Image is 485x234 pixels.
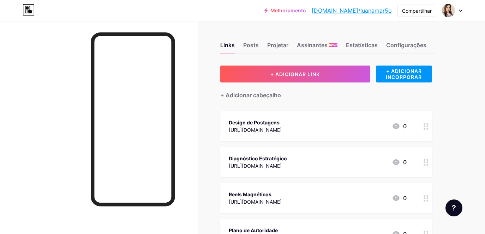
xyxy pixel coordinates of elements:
[220,66,370,82] button: + ADICIONAR LINK
[329,43,337,47] span: NOVO
[297,41,328,49] font: Assinantes
[220,91,281,99] div: + Adicionar cabeçalho
[403,194,407,202] font: 0
[229,191,282,198] div: Reels Magnéticos
[376,66,432,82] div: + ADICIONAR INCORPORAR
[403,158,407,166] font: 0
[243,41,259,54] div: Posts
[229,155,287,162] div: Diagnóstico Estratégico
[220,41,235,54] div: Links
[229,119,282,126] div: Design de Postagens
[229,126,282,134] div: [URL][DOMAIN_NAME]
[312,6,392,15] a: [DOMAIN_NAME]/luanamar5o
[229,227,282,234] div: Plano de Autoridade
[442,4,455,17] img: Luana Marques
[270,71,320,77] span: + ADICIONAR LINK
[270,8,306,13] font: Melhoramento
[267,41,288,54] div: Projetar
[229,198,282,205] div: [URL][DOMAIN_NAME]
[346,41,378,54] div: Estatísticas
[386,41,426,54] div: Configurações
[229,162,287,170] div: [URL][DOMAIN_NAME]
[402,7,432,14] div: Compartilhar
[403,122,407,130] font: 0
